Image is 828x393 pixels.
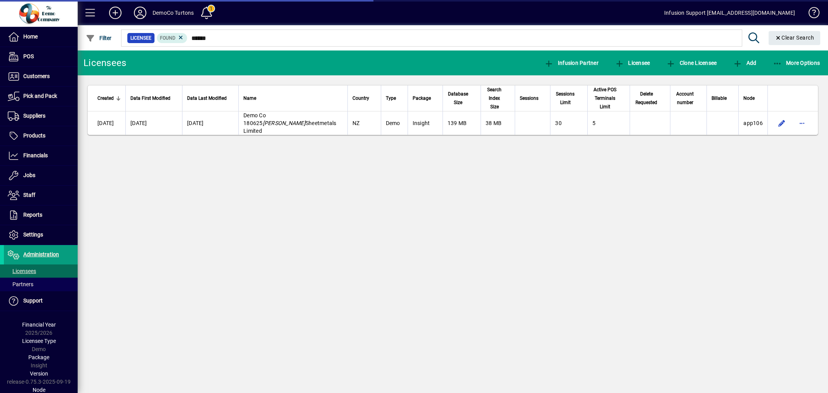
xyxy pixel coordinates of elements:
a: Knowledge Base [803,2,818,27]
div: Type [386,94,403,103]
span: Licensee [615,60,650,66]
span: Customers [23,73,50,79]
button: Add [731,56,758,70]
div: Billable [712,94,734,103]
span: Jobs [23,172,35,178]
span: Package [28,354,49,360]
span: Licensees [8,268,36,274]
button: Profile [128,6,153,20]
span: Package [413,94,431,103]
td: 30 [550,111,587,135]
a: Suppliers [4,106,78,126]
span: Name [243,94,256,103]
span: Account number [675,90,695,107]
td: [DATE] [88,111,125,135]
span: Administration [23,251,59,257]
span: Licensee [130,34,151,42]
td: 38 MB [481,111,515,135]
mat-chip: Found Status: Found [157,33,187,43]
button: Filter [84,31,114,45]
a: Products [4,126,78,146]
a: Partners [4,278,78,291]
div: Search Index Size [486,85,510,111]
span: Found [160,35,175,41]
td: [DATE] [182,111,238,135]
span: More Options [773,60,820,66]
span: Licensee Type [22,338,56,344]
div: Licensees [83,57,126,69]
span: Node [33,387,45,393]
a: Licensees [4,264,78,278]
span: Version [30,370,48,377]
span: Demo Co 180625 Sheetmetals Limited [243,112,337,134]
em: [PERSON_NAME] [263,120,306,126]
span: Pick and Pack [23,93,57,99]
div: Node [743,94,763,103]
a: Staff [4,186,78,205]
td: Insight [408,111,443,135]
div: Sessions Limit [555,90,582,107]
span: Staff [23,192,35,198]
span: Partners [8,281,33,287]
a: POS [4,47,78,66]
span: Products [23,132,45,139]
span: Delete Requested [635,90,658,107]
a: Settings [4,225,78,245]
div: Created [97,94,121,103]
td: NZ [347,111,381,135]
div: Country [352,94,376,103]
button: Add [103,6,128,20]
a: Support [4,291,78,311]
span: Reports [23,212,42,218]
button: More Options [771,56,822,70]
div: Infusion Support [EMAIL_ADDRESS][DOMAIN_NAME] [664,7,795,19]
span: Suppliers [23,113,45,119]
span: Financial Year [22,322,56,328]
td: 139 MB [443,111,481,135]
div: Database Size [448,90,476,107]
span: Data Last Modified [187,94,227,103]
span: Sessions Limit [555,90,575,107]
button: Infusion Partner [542,56,601,70]
span: app106.prod.infusionbusinesssoftware.com [743,120,763,126]
td: [DATE] [125,111,182,135]
span: POS [23,53,34,59]
a: Customers [4,67,78,86]
span: Clear Search [775,35,814,41]
span: Search Index Size [486,85,503,111]
span: Home [23,33,38,40]
div: Delete Requested [635,90,665,107]
button: Licensee [613,56,652,70]
span: Infusion Partner [544,60,599,66]
a: Reports [4,205,78,225]
div: Data First Modified [130,94,177,103]
button: Clone Licensee [664,56,719,70]
span: Database Size [448,90,469,107]
span: Settings [23,231,43,238]
button: More options [796,117,808,129]
span: Sessions [520,94,538,103]
span: Country [352,94,369,103]
span: Created [97,94,114,103]
span: Billable [712,94,727,103]
a: Financials [4,146,78,165]
div: Package [413,94,438,103]
button: Clear [769,31,821,45]
div: Account number [675,90,702,107]
div: Name [243,94,343,103]
span: Add [733,60,756,66]
button: Edit [776,117,788,129]
a: Pick and Pack [4,87,78,106]
span: Clone Licensee [666,60,717,66]
span: Type [386,94,396,103]
div: Data Last Modified [187,94,234,103]
a: Jobs [4,166,78,185]
div: DemoCo Turtons [153,7,194,19]
span: Filter [86,35,112,41]
div: Sessions [520,94,545,103]
div: Active POS Terminals Limit [592,85,625,111]
span: Node [743,94,755,103]
span: Active POS Terminals Limit [592,85,618,111]
span: Support [23,297,43,304]
td: 5 [587,111,630,135]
